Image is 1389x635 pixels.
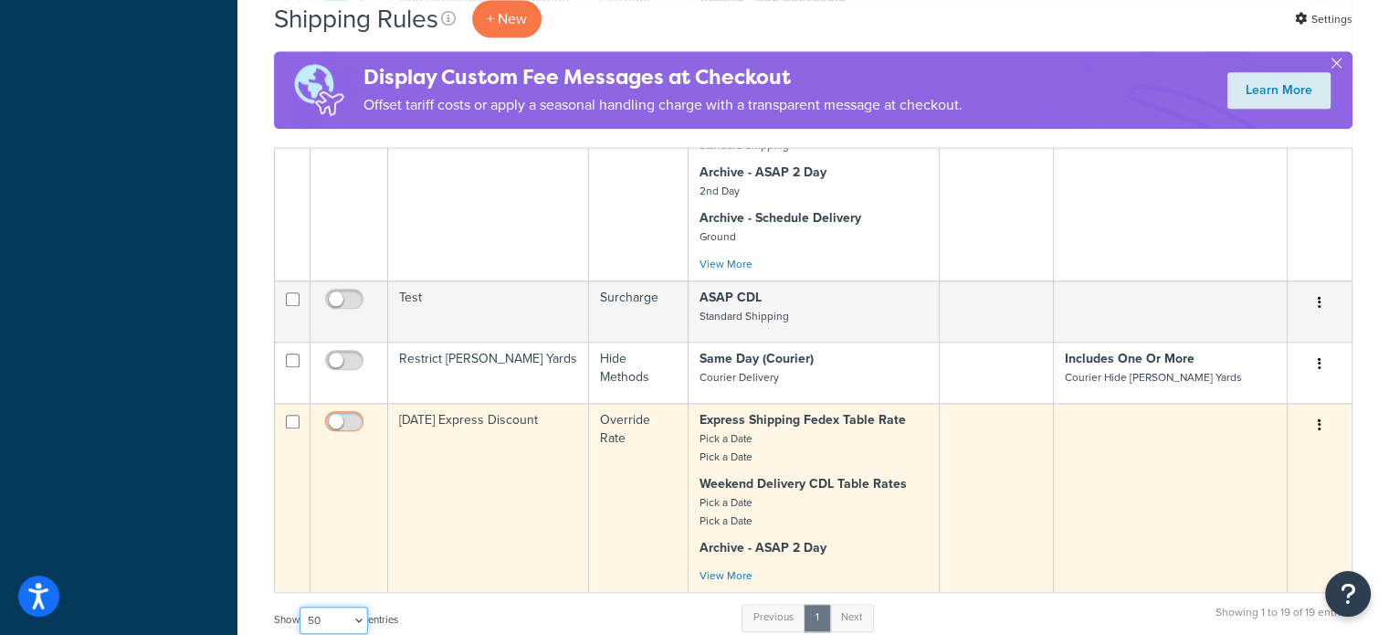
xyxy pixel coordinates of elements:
a: Next [829,604,874,631]
a: Settings [1295,6,1352,32]
a: View More [700,567,752,584]
small: Ground [700,228,736,245]
td: Restrict [PERSON_NAME] Yards [388,342,589,403]
label: Show entries [274,607,398,634]
td: Surcharge [589,280,689,342]
a: View More [700,256,752,272]
p: Offset tariff costs or apply a seasonal handling charge with a transparent message at checkout. [363,92,963,118]
a: Previous [742,604,805,631]
button: Open Resource Center [1325,571,1371,617]
a: Learn More [1227,72,1331,109]
strong: Archive - ASAP 2 Day [700,163,826,182]
small: Pick a Date Pick a Date [700,494,752,529]
strong: ASAP CDL [700,288,762,307]
strong: Express Shipping Fedex Table Rate [700,410,906,429]
small: Courier Delivery [700,369,779,386]
strong: Weekend Delivery CDL Table Rates [700,474,907,493]
select: Showentries [300,607,368,634]
h1: Shipping Rules [274,1,438,37]
td: Test [388,280,589,342]
strong: Archive - ASAP 2 Day [700,538,826,557]
h4: Display Custom Fee Messages at Checkout [363,62,963,92]
small: Courier Hide [PERSON_NAME] Yards [1065,369,1242,386]
td: [DATE] Express Discount [388,403,589,592]
img: duties-banner-06bc72dcb5fe05cb3f9472aba00be2ae8eb53ab6f0d8bb03d382ba314ac3c341.png [274,51,363,129]
strong: Archive - Schedule Delivery [700,208,861,228]
td: Override Rate [589,403,689,592]
strong: Same Day (Courier) [700,349,814,368]
small: Standard Shipping [700,308,789,324]
strong: Includes One Or More [1065,349,1194,368]
small: 2nd Day [700,183,740,199]
td: Hide Methods [589,342,689,403]
td: Free Standard Shipping [388,64,589,280]
small: Pick a Date Pick a Date [700,430,752,465]
td: Free Shipping [589,64,689,280]
a: 1 [804,604,831,631]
